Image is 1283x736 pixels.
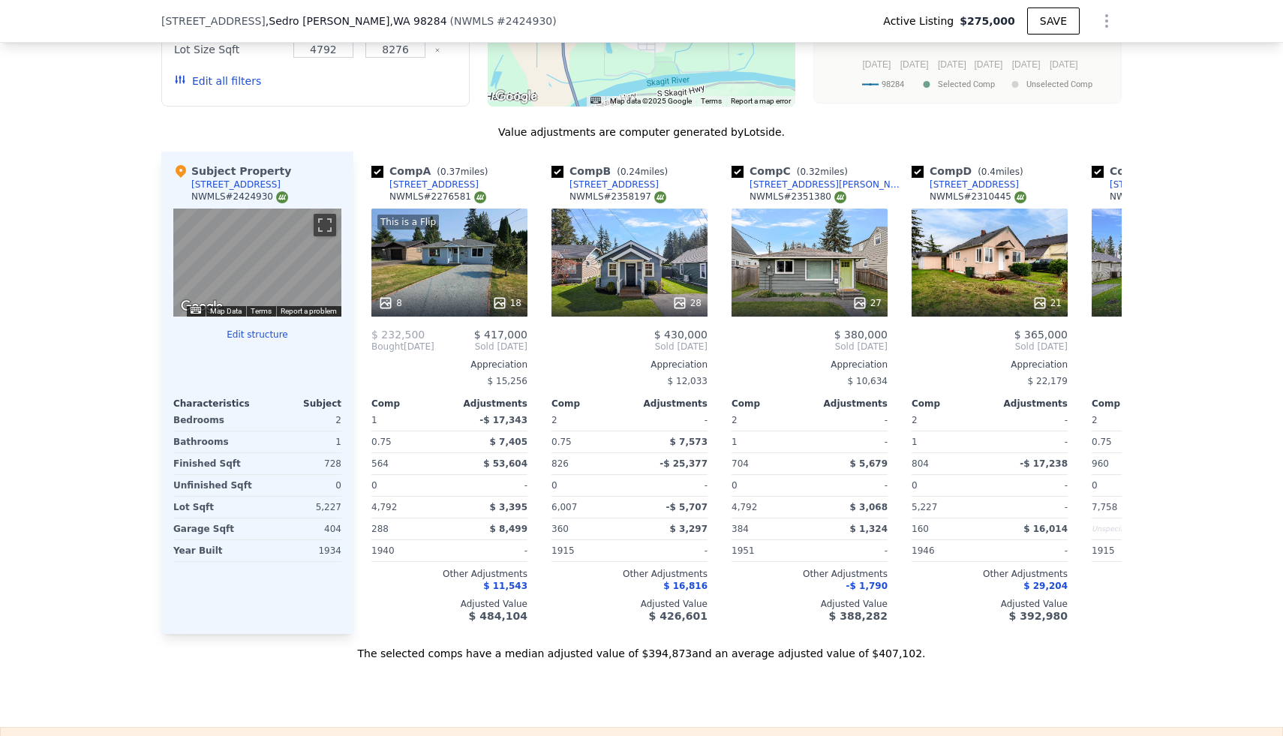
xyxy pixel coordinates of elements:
span: $ 53,604 [483,458,527,469]
span: 0.37 [440,167,461,177]
div: Comp C [732,164,854,179]
div: [STREET_ADDRESS] [389,179,479,191]
div: 18 [492,296,521,311]
a: [STREET_ADDRESS] [912,179,1019,191]
div: - [632,410,708,431]
div: Comp [732,398,810,410]
span: 2 [732,415,738,425]
span: 2 [551,415,557,425]
span: -$ 1,790 [846,581,888,591]
span: $ 7,573 [670,437,708,447]
span: $ 1,324 [850,524,888,534]
div: - [993,497,1068,518]
span: 4,792 [732,502,757,512]
div: NWMLS # 2276581 [389,191,486,203]
div: Comp E [1092,164,1213,179]
span: $ 484,104 [469,610,527,622]
div: Appreciation [551,359,708,371]
div: - [813,410,888,431]
span: 0.4 [981,167,996,177]
div: Adjustments [810,398,888,410]
button: Show Options [1092,6,1122,36]
text: [DATE] [863,59,891,70]
div: Adjustments [449,398,527,410]
span: Sold [DATE] [434,341,527,353]
div: NWMLS # 2358197 [569,191,666,203]
span: $ 380,000 [834,329,888,341]
span: $ 430,000 [654,329,708,341]
span: -$ 17,343 [479,415,527,425]
div: Comp B [551,164,674,179]
text: [DATE] [938,59,966,70]
div: Comp [371,398,449,410]
span: $ 5,679 [850,458,888,469]
div: Appreciation [732,359,888,371]
div: [DATE] [371,341,434,353]
div: - [813,431,888,452]
a: Terms (opens in new tab) [701,97,722,105]
div: Other Adjustments [1092,568,1248,580]
div: 1951 [732,540,807,561]
div: Map [173,209,341,317]
span: 2 [912,415,918,425]
span: $ 22,179 [1028,376,1068,386]
div: - [993,431,1068,452]
div: 1 [732,431,807,452]
span: Map data ©2025 Google [610,97,692,105]
div: - [632,475,708,496]
span: ( miles) [611,167,674,177]
a: [STREET_ADDRESS][PERSON_NAME] [732,179,906,191]
button: Map Data [210,306,242,317]
span: $ 11,543 [483,581,527,591]
div: Comp [912,398,990,410]
div: - [993,540,1068,561]
div: ( ) [450,14,557,29]
button: Keyboard shortcuts [191,307,201,314]
span: Bought [371,341,404,353]
div: Lot Sqft [173,497,254,518]
span: 1 [371,415,377,425]
div: 404 [260,518,341,539]
button: Toggle fullscreen view [314,214,336,236]
span: Sold [DATE] [1092,341,1248,353]
div: Subject Property [173,164,291,179]
span: 2 [1092,415,1098,425]
span: [STREET_ADDRESS] [161,14,266,29]
div: - [993,475,1068,496]
span: $ 10,634 [848,376,888,386]
a: Report a map error [731,97,791,105]
span: 0 [732,480,738,491]
span: 0 [551,480,557,491]
span: 0 [371,480,377,491]
text: [DATE] [1050,59,1078,70]
span: $ 417,000 [474,329,527,341]
span: $ 8,499 [490,524,527,534]
div: Other Adjustments [371,568,527,580]
div: 1940 [371,540,446,561]
div: 1 [912,431,987,452]
div: 1915 [551,540,626,561]
button: SAVE [1027,8,1080,35]
span: $ 392,980 [1009,610,1068,622]
span: , WA 98284 [389,15,446,27]
div: NWMLS # 2310445 [930,191,1026,203]
span: $ 365,000 [1014,329,1068,341]
img: Google [491,87,541,107]
span: Sold [DATE] [551,341,708,353]
div: Comp [551,398,629,410]
div: Unspecified [1092,518,1167,539]
a: Open this area in Google Maps (opens a new window) [491,87,541,107]
span: $ 3,297 [670,524,708,534]
span: $ 388,282 [829,610,888,622]
div: Adjusted Value [732,598,888,610]
div: 1934 [260,540,341,561]
span: $ 3,068 [850,502,888,512]
span: 6,007 [551,502,577,512]
div: Other Adjustments [732,568,888,580]
div: Comp A [371,164,494,179]
a: Terms (opens in new tab) [251,307,272,315]
span: $ 29,204 [1023,581,1068,591]
span: 564 [371,458,389,469]
div: - [632,540,708,561]
div: 21 [1032,296,1062,311]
